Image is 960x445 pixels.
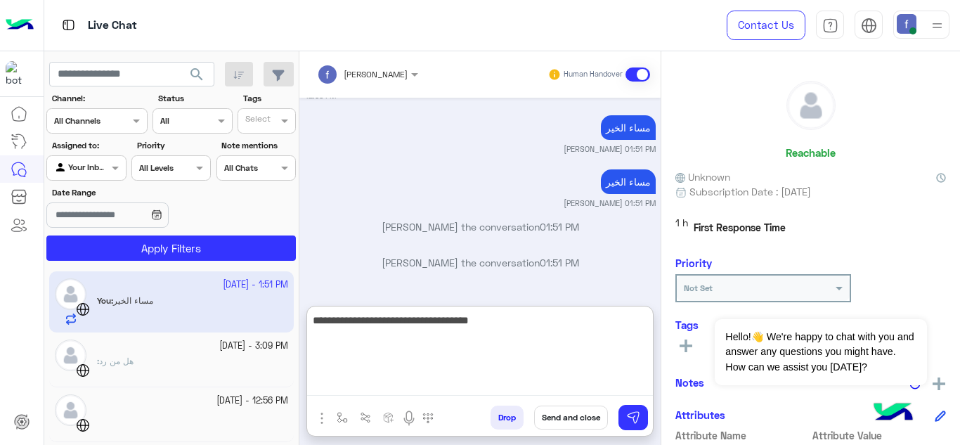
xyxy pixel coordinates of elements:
[55,394,86,426] img: defaultAdmin.png
[689,184,811,199] span: Subscription Date : [DATE]
[76,363,90,378] img: WebChat
[137,139,209,152] label: Priority
[360,412,371,423] img: Trigger scenario
[897,14,916,34] img: userImage
[52,186,209,199] label: Date Range
[221,139,294,152] label: Note mentions
[675,408,725,421] h6: Attributes
[305,219,656,234] p: [PERSON_NAME] the conversation
[675,257,712,269] h6: Priority
[933,378,945,390] img: add
[305,255,656,270] p: [PERSON_NAME] the conversation
[564,69,623,80] small: Human Handover
[816,11,844,40] a: tab
[88,16,137,35] p: Live Chat
[6,61,31,86] img: 171468393613305
[55,340,86,371] img: defaultAdmin.png
[601,169,656,194] p: 5/10/2025, 1:51 PM
[46,236,296,261] button: Apply Filters
[337,412,348,423] img: select flow
[626,411,640,425] img: send message
[727,11,805,40] a: Contact Us
[564,143,656,155] small: [PERSON_NAME] 01:51 PM
[243,112,271,129] div: Select
[694,220,786,235] span: First Response Time
[675,428,810,443] span: Attribute Name
[812,428,947,443] span: Attribute Value
[564,198,656,209] small: [PERSON_NAME] 01:51 PM
[675,376,704,389] h6: Notes
[313,410,330,427] img: send attachment
[540,221,579,233] span: 01:51 PM
[540,257,579,269] span: 01:51 PM
[383,412,394,423] img: create order
[401,410,417,427] img: send voice note
[344,69,408,79] span: [PERSON_NAME]
[822,18,838,34] img: tab
[97,356,99,366] b: :
[675,215,688,240] span: 1 h
[861,18,877,34] img: tab
[216,394,288,408] small: [DATE] - 12:56 PM
[869,389,918,438] img: hulul-logo.png
[60,16,77,34] img: tab
[786,146,836,159] h6: Reachable
[52,139,124,152] label: Assigned to:
[180,62,214,92] button: search
[52,92,146,105] label: Channel:
[354,406,377,429] button: Trigger scenario
[219,340,288,353] small: [DATE] - 3:09 PM
[377,406,401,429] button: create order
[99,356,134,366] span: هل من رد
[715,319,926,385] span: Hello!👋 We're happy to chat with you and answer any questions you might have. How can we assist y...
[422,413,434,424] img: make a call
[6,11,34,40] img: Logo
[787,82,835,129] img: defaultAdmin.png
[188,66,205,83] span: search
[928,17,946,34] img: profile
[76,418,90,432] img: WebChat
[601,115,656,140] p: 5/10/2025, 1:51 PM
[243,92,294,105] label: Tags
[331,406,354,429] button: select flow
[534,406,608,430] button: Send and close
[158,92,231,105] label: Status
[491,406,524,430] button: Drop
[675,169,730,184] span: Unknown
[675,318,946,331] h6: Tags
